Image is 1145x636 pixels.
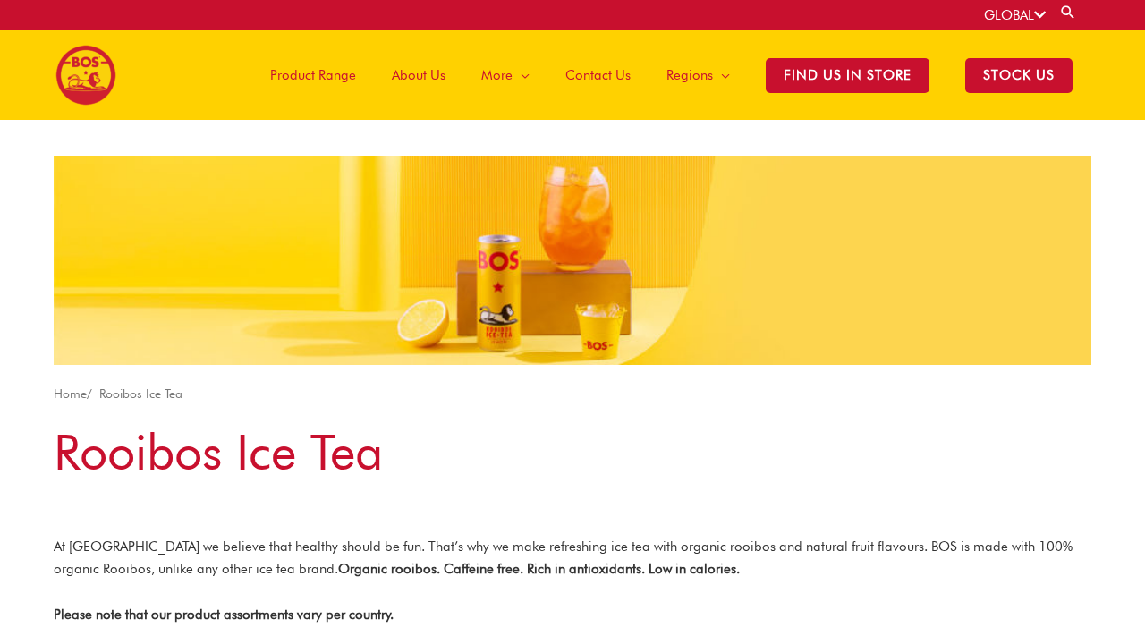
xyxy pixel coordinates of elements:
a: Contact Us [547,30,649,120]
strong: Organic rooibos. Caffeine free. Rich in antioxidants. Low in calories. [338,561,740,577]
a: Find Us in Store [748,30,947,120]
nav: Site Navigation [239,30,1090,120]
a: Product Range [252,30,374,120]
span: About Us [392,48,445,102]
span: STOCK US [965,58,1073,93]
span: Contact Us [565,48,631,102]
a: Home [54,386,87,401]
span: More [481,48,513,102]
a: Regions [649,30,748,120]
span: Regions [666,48,713,102]
a: More [463,30,547,120]
a: GLOBAL [984,7,1046,23]
span: Product Range [270,48,356,102]
img: BOS logo finals-200px [55,45,116,106]
h1: Rooibos Ice Tea [54,418,1091,487]
span: Find Us in Store [766,58,929,93]
strong: Please note that our product assortments vary per country. [54,606,394,623]
a: About Us [374,30,463,120]
a: STOCK US [947,30,1090,120]
nav: Breadcrumb [54,383,1091,405]
a: Search button [1059,4,1077,21]
p: At [GEOGRAPHIC_DATA] we believe that healthy should be fun. That’s why we make refreshing ice tea... [54,536,1091,581]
